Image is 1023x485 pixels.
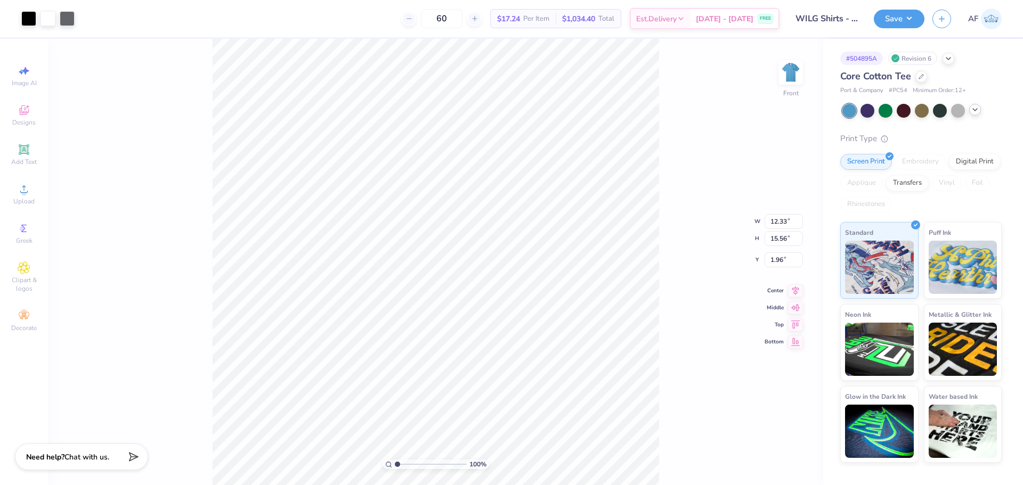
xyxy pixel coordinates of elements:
[889,86,907,95] span: # PC54
[929,227,951,238] span: Puff Ink
[886,175,929,191] div: Transfers
[840,86,883,95] span: Port & Company
[840,70,911,83] span: Core Cotton Tee
[932,175,962,191] div: Vinyl
[765,321,784,328] span: Top
[11,158,37,166] span: Add Text
[968,13,978,25] span: AF
[840,133,1002,145] div: Print Type
[845,227,873,238] span: Standard
[840,52,883,65] div: # 504895A
[783,88,799,98] div: Front
[981,9,1002,29] img: Ana Francesca Bustamante
[895,154,946,170] div: Embroidery
[845,309,871,320] span: Neon Ink
[760,15,771,22] span: FREE
[16,236,33,245] span: Greek
[780,62,801,83] img: Front
[12,79,37,87] span: Image AI
[5,276,43,293] span: Clipart & logos
[949,154,1001,170] div: Digital Print
[64,452,109,462] span: Chat with us.
[765,304,784,311] span: Middle
[562,13,595,24] span: $1,034.40
[845,323,914,376] img: Neon Ink
[929,391,978,402] span: Water based Ink
[888,52,937,65] div: Revision 6
[696,13,753,24] span: [DATE] - [DATE]
[497,13,520,24] span: $17.24
[845,405,914,458] img: Glow in the Dark Ink
[469,459,486,469] span: 100 %
[787,8,866,29] input: Untitled Design
[765,338,784,346] span: Bottom
[840,175,883,191] div: Applique
[598,13,614,24] span: Total
[929,241,997,294] img: Puff Ink
[913,86,966,95] span: Minimum Order: 12 +
[765,287,784,294] span: Center
[636,13,677,24] span: Est. Delivery
[965,175,990,191] div: Foil
[840,154,892,170] div: Screen Print
[11,324,37,332] span: Decorate
[929,309,992,320] span: Metallic & Glitter Ink
[12,118,36,127] span: Designs
[840,196,892,212] div: Rhinestones
[929,323,997,376] img: Metallic & Glitter Ink
[421,9,462,28] input: – –
[523,13,549,24] span: Per Item
[874,10,924,28] button: Save
[26,452,64,462] strong: Need help?
[929,405,997,458] img: Water based Ink
[13,197,35,205] span: Upload
[845,241,914,294] img: Standard
[968,9,1002,29] a: AF
[845,391,906,402] span: Glow in the Dark Ink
